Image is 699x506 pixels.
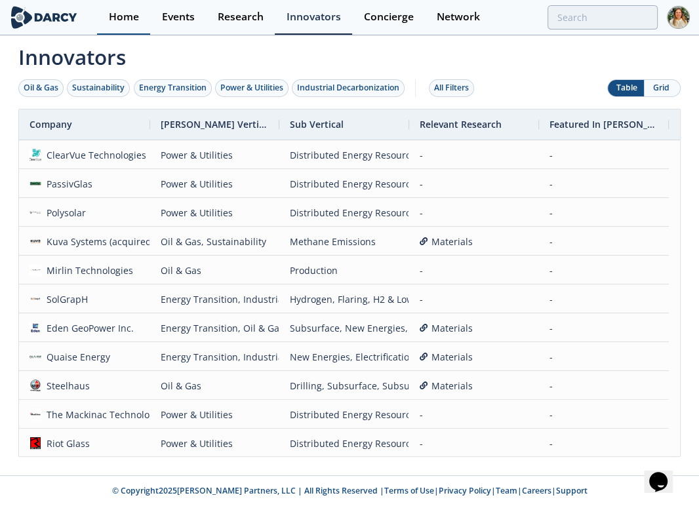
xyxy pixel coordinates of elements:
div: Power & Utilities [220,82,283,94]
img: Profile [667,6,690,29]
img: 9c01774c-5056-44e9-8d36-59033a3aaf2e [30,149,41,161]
div: Kuva Systems (acquired by Sensirion Connected Solutions) [41,227,305,256]
img: 4c33eeca-7915-438f-8803-0acd83e48b42 [30,264,41,276]
div: - [549,429,658,457]
div: - [420,400,529,429]
a: Privacy Policy [439,485,491,496]
div: Riot Glass [41,429,90,457]
div: - [420,256,529,284]
img: steelhausinc.com.png [30,379,41,391]
div: Power & Utilities [161,199,269,227]
img: 6840446d-62c2-477d-85ed-3a4a6f8746c7 [30,206,41,218]
div: The Mackinac Technology Company [41,400,204,429]
span: Innovators [9,37,690,72]
div: Energy Transition, Industrial Decarbonization [161,343,269,371]
a: Support [556,485,588,496]
img: 4815db3d-07ad-49b7-8cb9-813d8900e783 [30,293,41,305]
div: Energy Transition, Oil & Gas, Industrial Decarbonization [161,314,269,342]
div: Concierge [364,12,414,22]
div: New Energies, Electrification & Efficiency [290,343,399,371]
a: Materials [420,343,529,371]
button: Energy Transition [134,79,212,97]
div: Hydrogen, Flaring, H2 & Low Carbon Fuels [290,285,399,313]
div: - [549,372,658,400]
div: Power & Utilities [161,429,269,457]
div: - [549,170,658,198]
div: PassivGlas [41,170,93,198]
div: Polysolar [41,199,87,227]
div: - [420,170,529,198]
div: Distributed Energy Resources [290,400,399,429]
img: 756c9d12-4349-4af9-8466-a179247ca181 [30,351,41,362]
div: Eden GeoPower Inc. [41,314,134,342]
div: Quaise Energy [41,343,111,371]
div: Production [290,256,399,284]
button: Power & Utilities [215,79,289,97]
div: - [549,343,658,371]
span: Featured In [PERSON_NAME] Live [549,118,658,130]
img: 1607983157779-kuva%20logo.jpg [30,235,41,247]
div: Power & Utilities [161,170,269,198]
div: Oil & Gas, Sustainability [161,227,269,256]
div: Power & Utilities [161,141,269,169]
img: b8bf9769-97ff-4d1e-ae68-4a102d174039 [30,408,41,420]
div: Distributed Energy Resources [290,170,399,198]
div: Subsurface, New Energies, Electrification & Efficiency [290,314,399,342]
div: - [549,256,658,284]
button: All Filters [429,79,474,97]
div: - [549,285,658,313]
button: Sustainability [67,79,130,97]
a: Team [496,485,517,496]
a: Careers [522,485,551,496]
div: All Filters [434,82,469,94]
div: Sustainability [72,82,125,94]
div: Events [162,12,195,22]
div: Home [109,12,139,22]
button: Table [608,80,644,96]
div: - [549,141,658,169]
div: Oil & Gas [161,256,269,284]
div: Innovators [287,12,341,22]
div: Mirlin Technologies [41,256,134,284]
button: Oil & Gas [18,79,64,97]
div: - [549,314,658,342]
p: © Copyright 2025 [PERSON_NAME] Partners, LLC | All Rights Reserved | | | | | [32,485,667,497]
img: 1663251082489-1653317571339%5B1%5D [30,322,41,334]
iframe: chat widget [644,454,686,493]
img: 50f96086-9c23-4de8-b578-7096c8d9f8ae [30,437,41,449]
div: Research [218,12,264,22]
div: Industrial Decarbonization [297,82,399,94]
a: Materials [420,372,529,400]
div: - [549,227,658,256]
a: Terms of Use [384,485,434,496]
div: - [420,199,529,227]
div: Power & Utilities [161,400,269,429]
img: logo-wide.svg [9,6,79,29]
div: Network [437,12,480,22]
div: Oil & Gas [24,82,58,94]
div: Distributed Energy Resources [290,199,399,227]
div: - [420,285,529,313]
span: Sub Vertical [290,118,344,130]
img: 6aab1bec-ea64-4dae-b2d0-e8223cbb518f [30,178,41,189]
div: SolGrapH [41,285,89,313]
a: Materials [420,314,529,342]
div: - [420,429,529,457]
div: Oil & Gas [161,372,269,400]
span: [PERSON_NAME] Vertical [161,118,269,130]
div: Energy Transition, Industrial Decarbonization, Sustainability [161,285,269,313]
button: Industrial Decarbonization [292,79,405,97]
span: Relevant Research [420,118,502,130]
a: Materials [420,227,529,256]
span: Company [30,118,72,130]
div: Distributed Energy Resources [290,429,399,457]
div: - [549,400,658,429]
div: Drilling, Subsurface, Subsurface [290,372,399,400]
div: - [420,141,529,169]
button: Grid [644,80,680,96]
div: Methane Emissions [290,227,399,256]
